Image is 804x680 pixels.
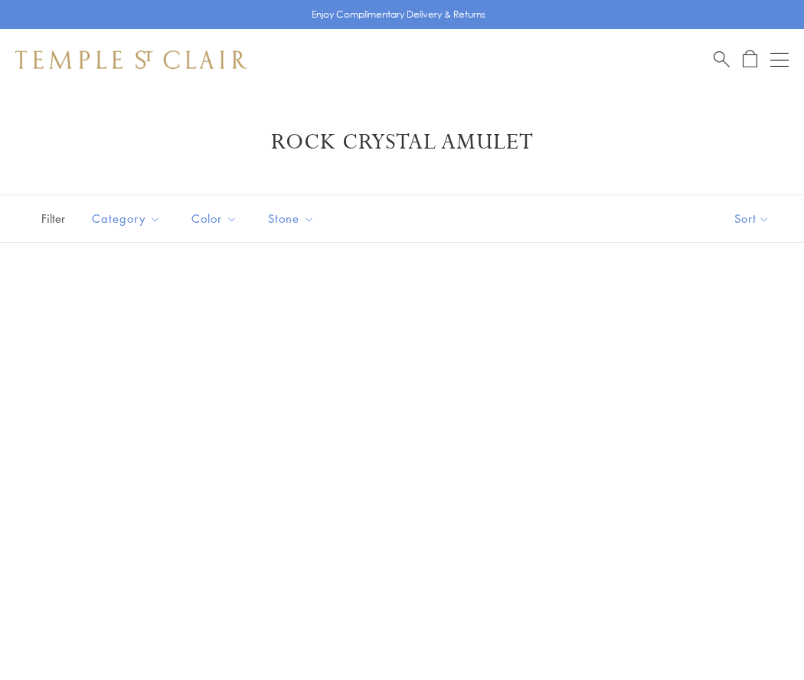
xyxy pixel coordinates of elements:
[84,209,172,228] span: Category
[15,51,247,69] img: Temple St. Clair
[312,7,485,22] p: Enjoy Complimentary Delivery & Returns
[80,201,172,236] button: Category
[257,201,326,236] button: Stone
[714,50,730,69] a: Search
[770,51,789,69] button: Open navigation
[180,201,249,236] button: Color
[743,50,757,69] a: Open Shopping Bag
[38,129,766,156] h1: Rock Crystal Amulet
[260,209,326,228] span: Stone
[184,209,249,228] span: Color
[700,195,804,242] button: Show sort by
